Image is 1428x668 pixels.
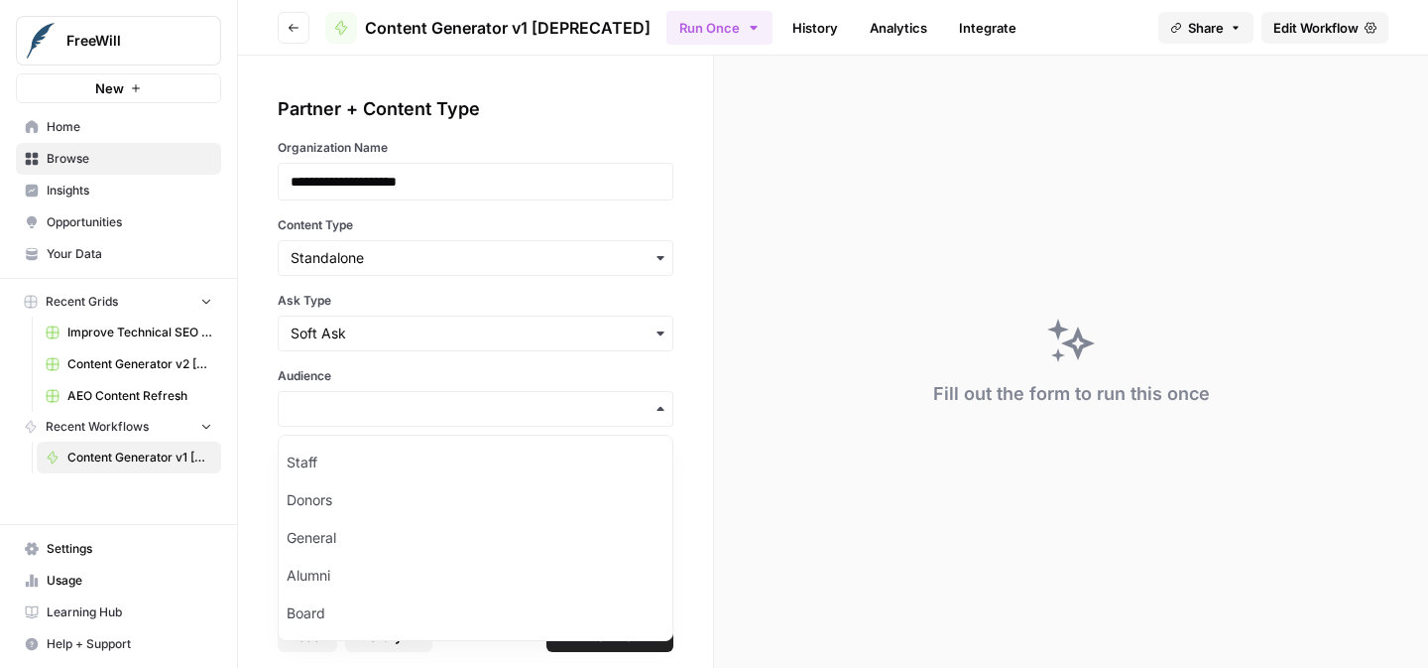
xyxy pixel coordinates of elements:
[47,635,212,653] span: Help + Support
[933,380,1210,408] div: Fill out the form to run this once
[16,287,221,317] button: Recent Grids
[1261,12,1388,44] a: Edit Workflow
[46,293,118,311] span: Recent Grids
[1188,18,1224,38] span: Share
[46,418,149,436] span: Recent Workflows
[279,481,672,519] div: Donors
[95,78,124,98] span: New
[16,143,221,175] a: Browse
[16,111,221,143] a: Home
[16,16,221,66] button: Workspace: FreeWill
[666,11,773,45] button: Run Once
[16,597,221,628] a: Learning Hub
[47,540,212,558] span: Settings
[1273,18,1359,38] span: Edit Workflow
[16,412,221,442] button: Recent Workflows
[47,572,212,590] span: Usage
[279,595,672,632] div: Board
[291,248,660,268] input: Standalone
[291,324,660,343] input: Soft Ask
[279,519,672,557] div: General
[780,12,850,44] a: History
[278,95,673,123] div: Partner + Content Type
[16,206,221,238] a: Opportunities
[947,12,1028,44] a: Integrate
[47,603,212,621] span: Learning Hub
[37,317,221,348] a: Improve Technical SEO for Page
[47,213,212,231] span: Opportunities
[16,238,221,270] a: Your Data
[47,182,212,200] span: Insights
[279,444,672,481] div: Staff
[325,12,651,44] a: Content Generator v1 [DEPRECATED]
[47,150,212,168] span: Browse
[37,442,221,473] a: Content Generator v1 [DEPRECATED]
[37,380,221,412] a: AEO Content Refresh
[16,175,221,206] a: Insights
[278,216,673,234] label: Content Type
[67,449,212,467] span: Content Generator v1 [DEPRECATED]
[365,16,651,40] span: Content Generator v1 [DEPRECATED]
[67,387,212,405] span: AEO Content Refresh
[278,292,673,310] label: Ask Type
[16,533,221,565] a: Settings
[278,139,673,157] label: Organization Name
[1158,12,1253,44] button: Share
[23,23,59,59] img: FreeWill Logo
[67,324,212,341] span: Improve Technical SEO for Page
[279,557,672,595] div: Alumni
[858,12,939,44] a: Analytics
[67,355,212,373] span: Content Generator v2 [DRAFT] Test
[16,628,221,660] button: Help + Support
[16,565,221,597] a: Usage
[37,348,221,380] a: Content Generator v2 [DRAFT] Test
[47,245,212,263] span: Your Data
[16,73,221,103] button: New
[278,367,673,385] label: Audience
[66,31,186,51] span: FreeWill
[47,118,212,136] span: Home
